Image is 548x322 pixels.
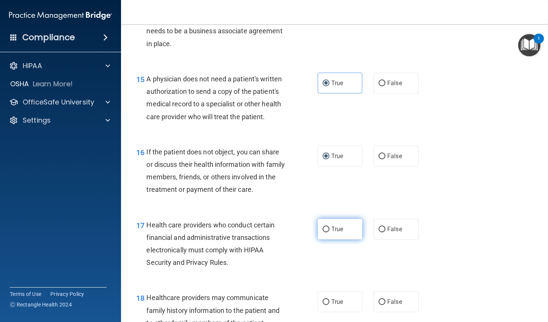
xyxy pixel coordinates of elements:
span: False [387,298,402,305]
span: True [331,298,343,305]
p: OSHA [10,79,29,89]
p: HIPAA [23,61,42,70]
span: 17 [136,221,144,230]
span: A physician is a Business Associate of another healthcare provider. As such, there needs to be a ... [146,2,282,48]
button: Open Resource Center, 1 new notification [518,34,540,56]
a: Settings [9,116,110,125]
span: 16 [136,148,144,157]
span: 18 [136,294,144,303]
span: True [331,226,343,233]
span: False [387,152,402,160]
span: If the patient does not object, you can share or discuss their health information with family mem... [146,148,285,194]
span: A physician does not need a patient's written authorization to send a copy of the patient's medic... [146,75,282,121]
a: OfficeSafe University [9,98,110,107]
h4: Compliance [22,32,75,43]
a: HIPAA [9,61,110,70]
span: True [331,152,343,160]
span: False [387,79,402,87]
img: PMB logo [9,8,112,23]
input: True [323,81,329,86]
iframe: Drift Widget Chat Controller [417,268,539,299]
p: Learn More! [33,79,73,89]
input: False [379,227,385,232]
span: Health care providers who conduct certain financial and administrative transactions electronicall... [146,221,275,267]
input: True [323,299,329,305]
span: Ⓒ Rectangle Health 2024 [10,301,72,308]
input: False [379,154,385,159]
span: False [387,226,402,233]
a: Privacy Policy [50,290,84,298]
span: True [331,79,343,87]
input: True [323,227,329,232]
a: Terms of Use [10,290,41,298]
input: True [323,154,329,159]
div: 1 [537,39,540,48]
input: False [379,81,385,86]
p: Settings [23,116,51,125]
p: OfficeSafe University [23,98,94,107]
span: 15 [136,75,144,84]
input: False [379,299,385,305]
